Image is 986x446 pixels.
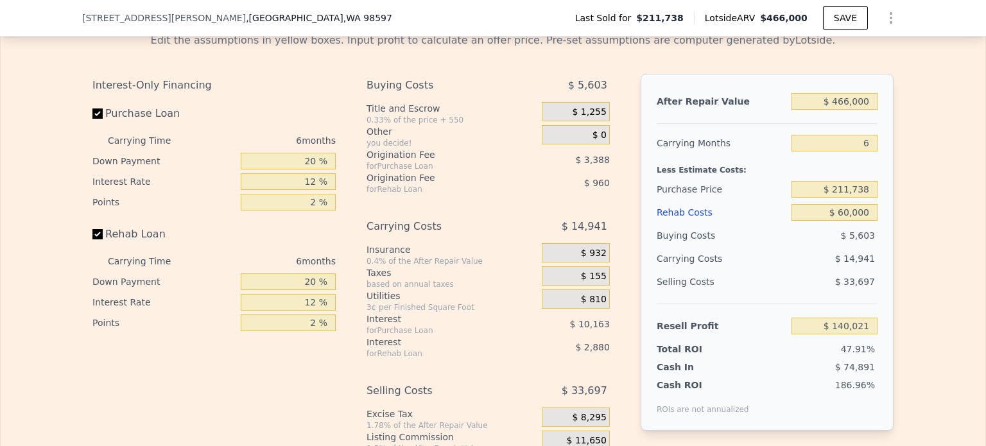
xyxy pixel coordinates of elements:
[367,148,510,161] div: Origination Fee
[367,325,510,336] div: for Purchase Loan
[657,314,786,338] div: Resell Profit
[835,362,875,372] span: $ 74,891
[108,251,191,271] div: Carrying Time
[568,74,607,97] span: $ 5,603
[367,420,537,431] div: 1.78% of the After Repair Value
[657,391,749,415] div: ROIs are not annualized
[367,279,537,289] div: based on annual taxes
[584,178,610,188] span: $ 960
[562,215,607,238] span: $ 14,941
[760,13,808,23] span: $466,000
[657,90,786,113] div: After Repair Value
[367,379,510,402] div: Selling Costs
[572,412,606,424] span: $ 8,295
[657,361,737,373] div: Cash In
[657,343,737,356] div: Total ROI
[92,223,236,246] label: Rehab Loan
[657,201,786,224] div: Rehab Costs
[657,224,786,247] div: Buying Costs
[367,256,537,266] div: 0.4% of the After Repair Value
[657,270,786,293] div: Selling Costs
[572,107,606,118] span: $ 1,255
[823,6,868,30] button: SAVE
[108,130,191,151] div: Carrying Time
[636,12,684,24] span: $211,738
[835,380,875,390] span: 186.96%
[367,302,537,313] div: 3¢ per Finished Square Foot
[575,155,609,165] span: $ 3,388
[367,184,510,194] div: for Rehab Loan
[92,171,236,192] div: Interest Rate
[343,13,392,23] span: , WA 98597
[82,12,246,24] span: [STREET_ADDRESS][PERSON_NAME]
[196,251,336,271] div: 6 months
[367,102,537,115] div: Title and Escrow
[367,74,510,97] div: Buying Costs
[657,178,786,201] div: Purchase Price
[92,229,103,239] input: Rehab Loan
[878,5,904,31] button: Show Options
[657,247,737,270] div: Carrying Costs
[92,271,236,292] div: Down Payment
[92,313,236,333] div: Points
[581,294,607,305] span: $ 810
[92,151,236,171] div: Down Payment
[367,171,510,184] div: Origination Fee
[575,342,609,352] span: $ 2,880
[367,243,537,256] div: Insurance
[92,108,103,119] input: Purchase Loan
[92,102,236,125] label: Purchase Loan
[92,292,236,313] div: Interest Rate
[367,348,510,359] div: for Rehab Loan
[367,289,537,302] div: Utilities
[367,125,537,138] div: Other
[367,431,537,443] div: Listing Commission
[562,379,607,402] span: $ 33,697
[367,266,537,279] div: Taxes
[92,74,336,97] div: Interest-Only Financing
[657,379,749,391] div: Cash ROI
[196,130,336,151] div: 6 months
[92,192,236,212] div: Points
[92,33,894,48] div: Edit the assumptions in yellow boxes. Input profit to calculate an offer price. Pre-set assumptio...
[705,12,760,24] span: Lotside ARV
[367,161,510,171] div: for Purchase Loan
[570,319,610,329] span: $ 10,163
[367,313,510,325] div: Interest
[841,230,875,241] span: $ 5,603
[367,336,510,348] div: Interest
[581,271,607,282] span: $ 155
[592,130,607,141] span: $ 0
[581,248,607,259] span: $ 932
[841,344,875,354] span: 47.91%
[367,407,537,420] div: Excise Tax
[367,215,510,238] div: Carrying Costs
[575,12,637,24] span: Last Sold for
[835,277,875,287] span: $ 33,697
[657,155,878,178] div: Less Estimate Costs:
[367,115,537,125] div: 0.33% of the price + 550
[367,138,537,148] div: you decide!
[657,132,786,155] div: Carrying Months
[246,12,392,24] span: , [GEOGRAPHIC_DATA]
[835,253,875,264] span: $ 14,941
